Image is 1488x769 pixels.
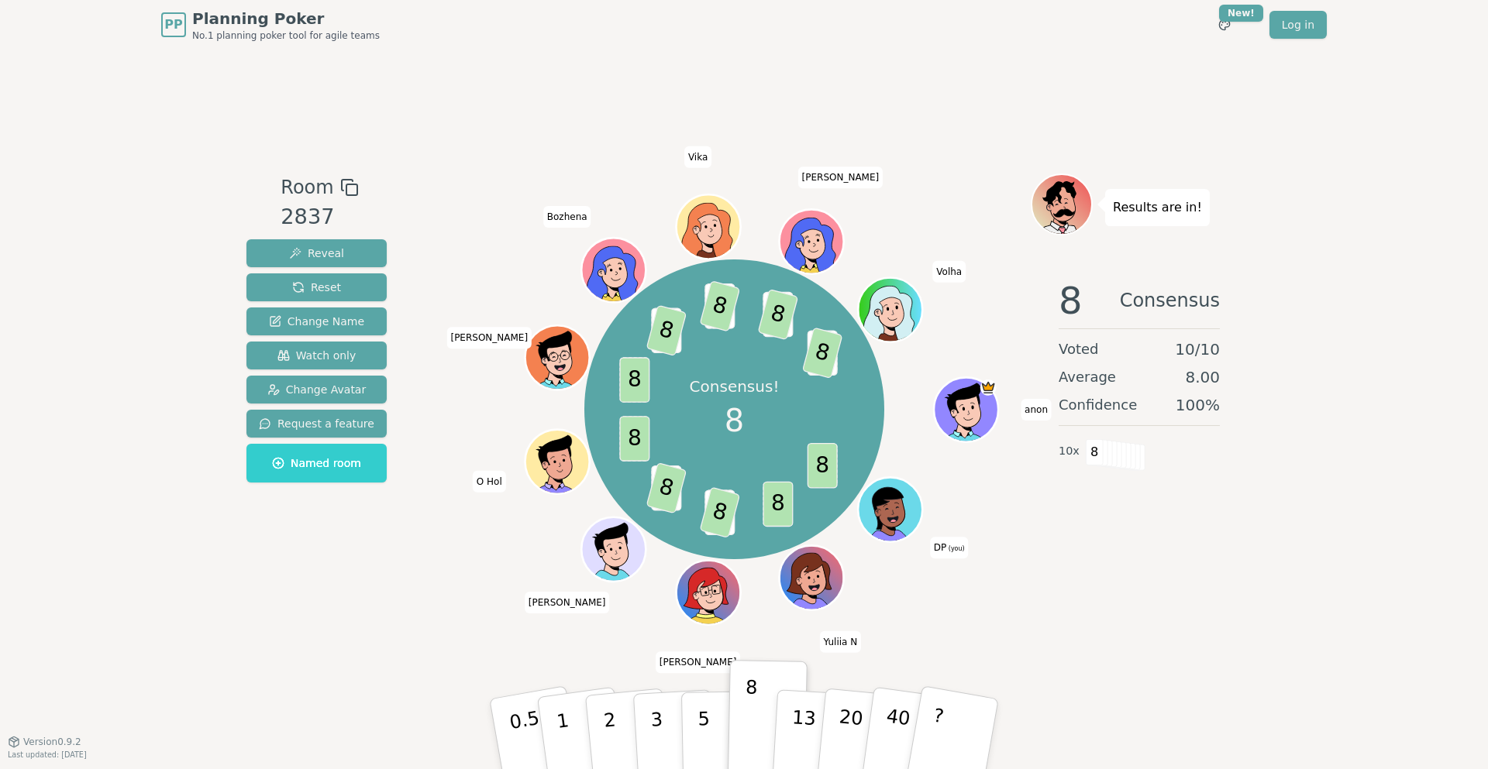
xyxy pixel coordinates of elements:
span: 10 x [1059,443,1080,460]
span: Click to change your name [473,470,506,492]
span: Watch only [277,348,356,363]
button: Named room [246,444,387,482]
span: Click to change your name [932,260,966,282]
div: 2837 [281,201,358,233]
button: Reset [246,273,387,301]
span: Version 0.9.2 [23,736,81,748]
span: 8 [699,280,740,332]
span: 8 [619,357,649,403]
button: Version0.9.2 [8,736,81,748]
button: New! [1211,11,1238,39]
span: Reveal [289,245,344,261]
a: Log in [1269,11,1327,39]
span: 8 [699,486,740,538]
span: Click to change your name [798,167,883,188]
span: Planning Poker [192,8,380,29]
span: Click to change your name [684,146,711,167]
span: Change Name [269,314,364,329]
span: Click to change your name [656,651,741,673]
span: Average [1059,366,1116,388]
span: 8 [807,443,837,489]
span: anon is the host [980,379,996,396]
span: Click to change your name [1021,399,1052,421]
button: Change Avatar [246,376,387,403]
span: 8 [646,462,687,514]
span: PP [164,15,182,34]
div: New! [1219,5,1263,22]
span: Click to change your name [930,537,969,558]
span: Click to change your name [543,205,591,227]
span: Last updated: [DATE] [8,750,87,759]
span: 8 [1086,439,1104,465]
button: Reveal [246,239,387,267]
span: Reset [292,280,341,295]
span: Room [281,173,333,201]
span: 8.00 [1185,366,1220,388]
button: Change Name [246,307,387,335]
span: Named room [272,455,361,471]
span: Consensus [1120,282,1220,319]
p: 8 [744,676,757,760]
span: 8 [1059,282,1083,319]
span: Request a feature [259,416,374,431]
span: Click to change your name [525,592,610,613]
p: Results are in! [1113,197,1202,218]
span: 8 [801,327,842,379]
span: 8 [646,305,687,357]
span: (you) [946,545,965,552]
p: Consensus! [690,376,780,397]
span: Click to change your name [820,630,862,652]
span: Click to change your name [446,327,532,348]
span: 8 [763,482,793,527]
span: No.1 planning poker tool for agile teams [192,29,380,42]
span: 100 % [1176,394,1220,416]
span: Confidence [1059,394,1137,416]
span: 8 [619,416,649,462]
button: Watch only [246,342,387,369]
span: 8 [757,289,798,341]
span: Change Avatar [267,382,367,397]
span: 10 / 10 [1175,338,1220,360]
a: PPPlanning PokerNo.1 planning poker tool for agile teams [161,8,380,42]
span: Voted [1059,338,1099,360]
button: Click to change your avatar [859,479,920,539]
span: 8 [725,397,744,444]
button: Request a feature [246,410,387,438]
